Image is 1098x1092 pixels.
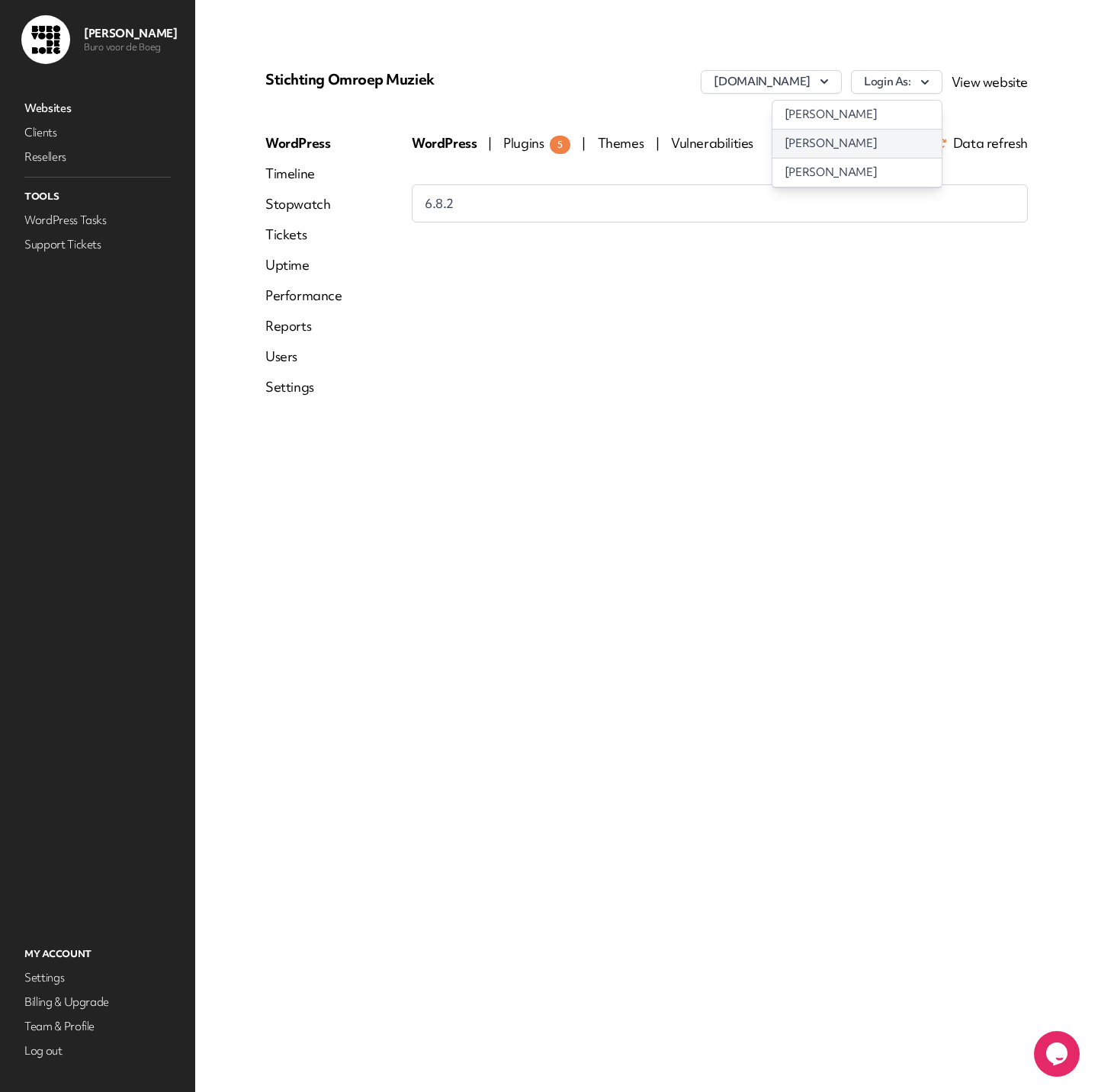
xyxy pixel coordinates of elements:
[21,1040,174,1062] a: Log out
[671,134,753,152] span: Vulnerabilities
[952,73,1028,91] a: View website
[21,98,174,119] a: Websites
[265,195,342,213] a: Stopwatch
[21,991,174,1013] a: Billing & Upgrade
[935,137,1028,149] span: Data refresh
[21,944,174,964] p: My Account
[21,210,174,231] a: WordPress Tasks
[265,256,342,274] a: Uptime
[21,146,174,168] a: Resellers
[656,134,660,152] span: |
[21,122,174,143] a: Clients
[265,226,342,244] a: Tickets
[21,234,174,255] a: Support Tickets
[701,70,841,94] button: [DOMAIN_NAME]
[21,967,174,988] a: Settings
[265,70,519,88] p: Stichting Omroep Muziek
[503,134,570,152] span: Plugins
[265,347,342,366] a: Users
[21,187,174,207] p: Tools
[598,134,647,152] span: Themes
[265,317,342,335] a: Reports
[582,134,586,152] span: |
[21,1016,174,1037] a: Team & Profile
[265,165,342,183] a: Timeline
[488,134,492,152] span: |
[265,134,342,152] a: WordPress
[425,194,454,213] span: 6.8.2
[550,136,570,154] span: 5
[772,101,942,129] a: [PERSON_NAME]
[772,159,942,187] a: [PERSON_NAME]
[412,134,479,152] span: WordPress
[772,130,942,158] a: [PERSON_NAME]
[1034,1031,1083,1077] iframe: chat widget
[84,41,177,53] p: Buro voor de Boeg
[265,378,342,396] a: Settings
[851,70,942,94] button: Login As:
[265,287,342,305] a: Performance
[84,26,177,41] p: [PERSON_NAME]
